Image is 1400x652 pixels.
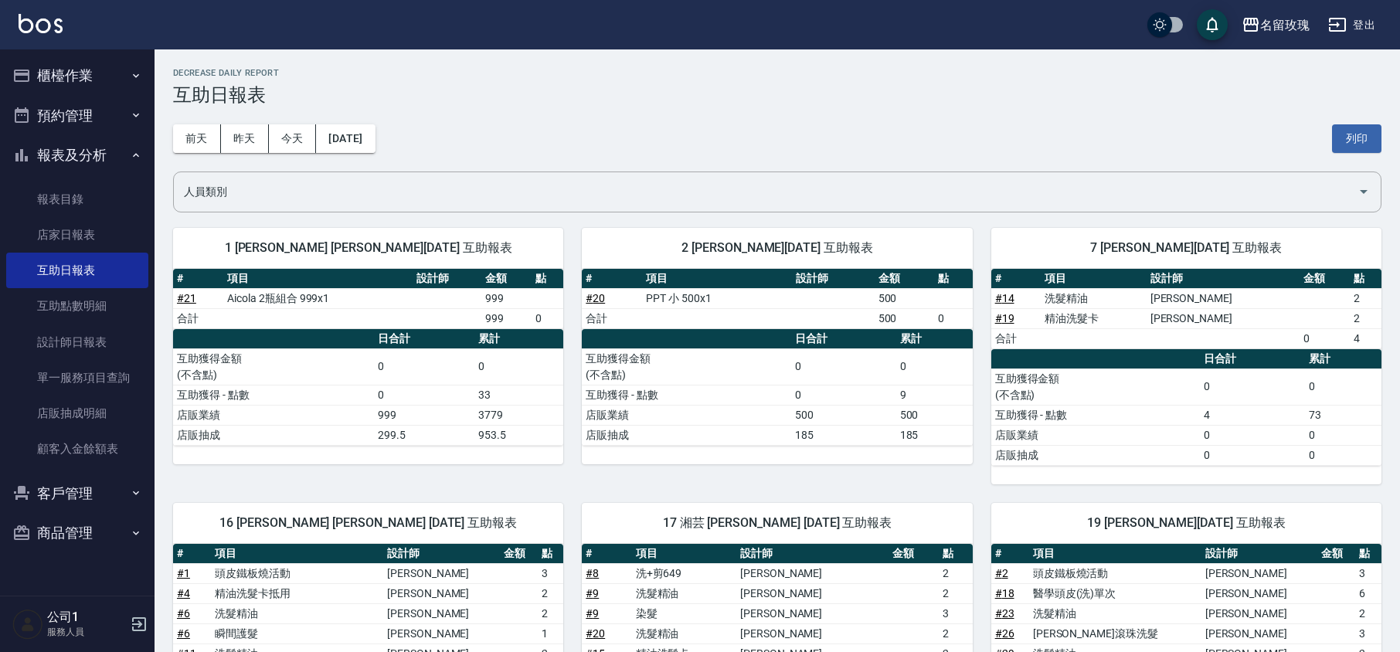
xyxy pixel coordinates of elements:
td: 0 [1305,368,1381,405]
a: #14 [995,292,1014,304]
th: 日合計 [1200,349,1305,369]
h3: 互助日報表 [173,84,1381,106]
td: PPT 小 500x1 [642,288,792,308]
td: 185 [791,425,896,445]
a: #26 [995,627,1014,640]
a: 店販抽成明細 [6,396,148,431]
input: 人員名稱 [180,178,1351,205]
td: 500 [791,405,896,425]
img: Logo [19,14,63,33]
a: #1 [177,567,190,579]
td: 9 [896,385,973,405]
button: save [1197,9,1228,40]
span: 1 [PERSON_NAME] [PERSON_NAME][DATE] 互助報表 [192,240,545,256]
td: 33 [474,385,563,405]
td: 洗髮精油 [211,603,383,623]
td: 2 [939,623,973,644]
td: 洗+剪649 [632,563,736,583]
a: #4 [177,587,190,599]
td: 互助獲得 - 點數 [173,385,374,405]
td: 合計 [173,308,223,328]
td: 店販抽成 [173,425,374,445]
td: 0 [791,385,896,405]
span: 7 [PERSON_NAME][DATE] 互助報表 [1010,240,1363,256]
td: [PERSON_NAME] [736,623,889,644]
td: 2 [1350,288,1381,308]
td: 合計 [582,308,642,328]
th: # [173,269,223,289]
td: 2 [1350,308,1381,328]
td: 0 [896,348,973,385]
td: 0 [474,348,563,385]
td: 瞬間護髮 [211,623,383,644]
th: 項目 [211,544,383,564]
td: 互助獲得 - 點數 [582,385,791,405]
td: 0 [1300,328,1350,348]
td: 299.5 [374,425,474,445]
table: a dense table [582,269,972,329]
td: 999 [481,288,532,308]
td: 0 [532,308,563,328]
a: #20 [586,292,605,304]
td: 3 [939,603,973,623]
button: 客戶管理 [6,474,148,514]
td: [PERSON_NAME] [1201,623,1318,644]
td: [PERSON_NAME] [1147,288,1300,308]
button: 前天 [173,124,221,153]
th: 設計師 [1201,544,1318,564]
td: 0 [374,348,474,385]
a: 設計師日報表 [6,324,148,360]
th: 項目 [1029,544,1201,564]
h2: Decrease Daily Report [173,68,1381,78]
a: #6 [177,627,190,640]
td: 染髮 [632,603,736,623]
th: 項目 [642,269,792,289]
th: # [582,269,642,289]
th: 金額 [500,544,538,564]
td: 185 [896,425,973,445]
td: 洗髮精油 [632,583,736,603]
td: 店販抽成 [582,425,791,445]
a: #19 [995,312,1014,324]
th: 項目 [632,544,736,564]
th: 項目 [1041,269,1146,289]
th: # [991,269,1042,289]
td: 互助獲得 - 點數 [991,405,1201,425]
th: 點 [939,544,973,564]
th: 點 [934,269,972,289]
td: 2 [538,583,564,603]
td: 1 [538,623,564,644]
div: 名留玫瑰 [1260,15,1310,35]
td: [PERSON_NAME] [1147,308,1300,328]
td: 0 [791,348,896,385]
td: 互助獲得金額 (不含點) [582,348,791,385]
td: [PERSON_NAME] [383,623,500,644]
td: 精油洗髮卡抵用 [211,583,383,603]
a: 互助日報表 [6,253,148,288]
th: # [991,544,1029,564]
td: 999 [481,308,532,328]
td: 73 [1305,405,1381,425]
a: #8 [586,567,599,579]
p: 服務人員 [47,625,126,639]
button: 預約管理 [6,96,148,136]
th: 點 [1355,544,1381,564]
td: 洗髮精油 [1029,603,1201,623]
button: 今天 [269,124,317,153]
td: 精油洗髮卡 [1041,308,1146,328]
td: 0 [1200,368,1305,405]
td: 0 [934,308,972,328]
td: [PERSON_NAME] [1201,583,1318,603]
td: 0 [374,385,474,405]
td: [PERSON_NAME] [1201,563,1318,583]
th: 金額 [889,544,938,564]
a: #9 [586,587,599,599]
td: 2 [538,603,564,623]
button: Open [1351,179,1376,204]
td: 2 [939,583,973,603]
a: 單一服務項目查詢 [6,360,148,396]
td: 0 [1200,445,1305,465]
th: 金額 [1300,269,1350,289]
a: #9 [586,607,599,620]
a: #21 [177,292,196,304]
